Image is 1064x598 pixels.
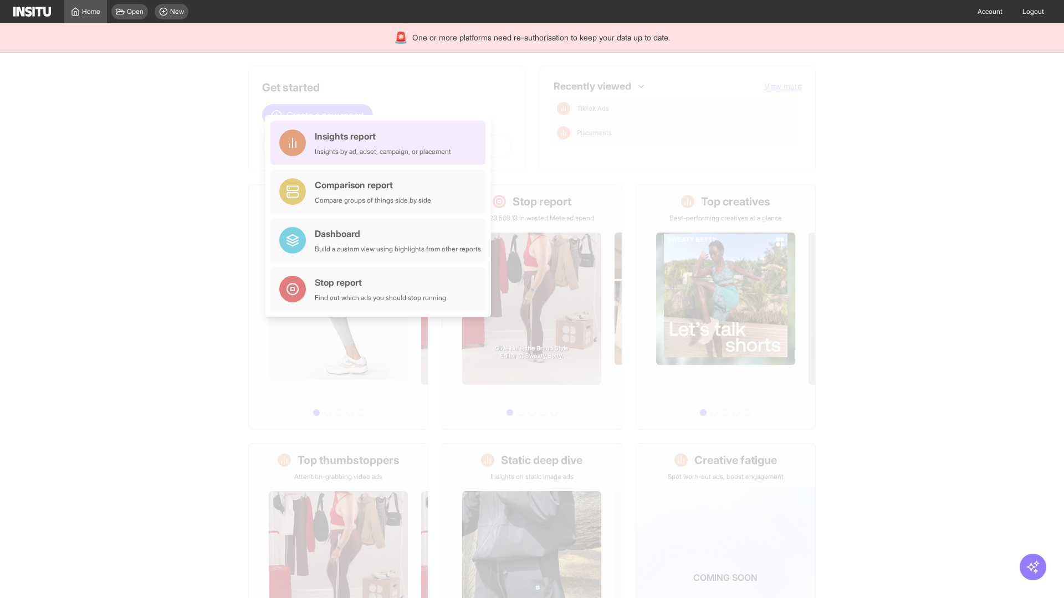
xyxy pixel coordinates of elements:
[315,147,451,156] div: Insights by ad, adset, campaign, or placement
[315,227,481,240] div: Dashboard
[170,7,184,16] span: New
[315,293,446,302] div: Find out which ads you should stop running
[315,178,431,192] div: Comparison report
[412,32,670,43] span: One or more platforms need re-authorisation to keep your data up to date.
[394,30,408,45] div: 🚨
[315,276,446,289] div: Stop report
[82,7,100,16] span: Home
[315,245,481,254] div: Build a custom view using highlights from other reports
[315,130,451,143] div: Insights report
[127,7,144,16] span: Open
[13,7,51,17] img: Logo
[315,196,431,205] div: Compare groups of things side by side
